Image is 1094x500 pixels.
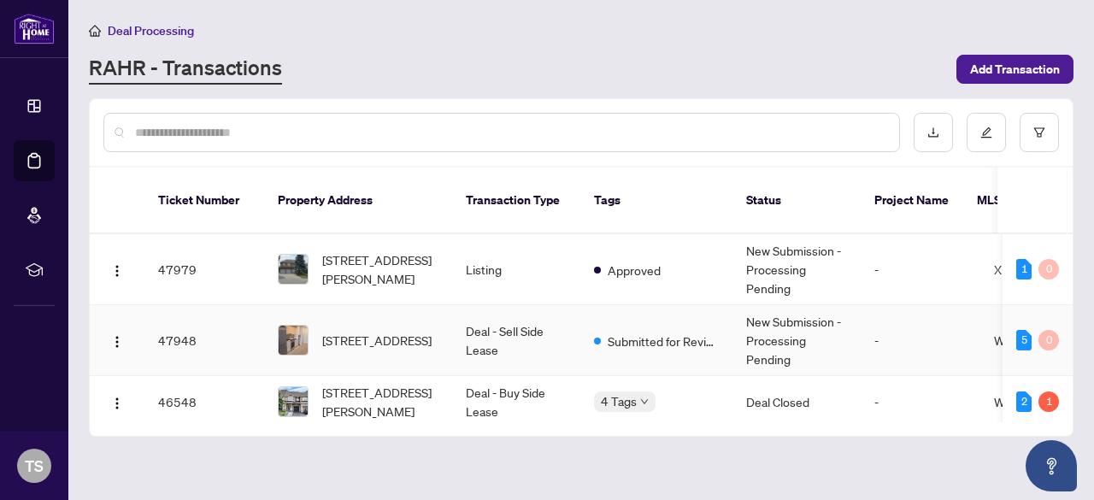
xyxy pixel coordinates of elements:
[144,234,264,305] td: 47979
[732,168,861,234] th: Status
[144,305,264,376] td: 47948
[452,168,580,234] th: Transaction Type
[279,326,308,355] img: thumbnail-img
[861,234,980,305] td: -
[963,168,1066,234] th: MLS #
[452,234,580,305] td: Listing
[967,113,1006,152] button: edit
[956,55,1073,84] button: Add Transaction
[144,376,264,428] td: 46548
[927,126,939,138] span: download
[14,13,55,44] img: logo
[914,113,953,152] button: download
[994,332,1067,348] span: W12249020
[110,335,124,349] img: Logo
[1016,259,1032,279] div: 1
[861,305,980,376] td: -
[103,326,131,354] button: Logo
[25,454,44,478] span: TS
[110,397,124,410] img: Logo
[108,23,194,38] span: Deal Processing
[861,168,963,234] th: Project Name
[89,54,282,85] a: RAHR - Transactions
[1038,330,1059,350] div: 0
[608,332,719,350] span: Submitted for Review
[970,56,1060,83] span: Add Transaction
[103,256,131,283] button: Logo
[110,264,124,278] img: Logo
[144,168,264,234] th: Ticket Number
[994,262,1063,277] span: X12336052
[861,376,980,428] td: -
[1016,391,1032,412] div: 2
[640,397,649,406] span: down
[1026,440,1077,491] button: Open asap
[580,168,732,234] th: Tags
[1020,113,1059,152] button: filter
[601,391,637,411] span: 4 Tags
[1038,259,1059,279] div: 0
[89,25,101,37] span: home
[732,376,861,428] td: Deal Closed
[452,305,580,376] td: Deal - Sell Side Lease
[1016,330,1032,350] div: 5
[103,388,131,415] button: Logo
[322,331,432,350] span: [STREET_ADDRESS]
[279,387,308,416] img: thumbnail-img
[1038,391,1059,412] div: 1
[322,250,438,288] span: [STREET_ADDRESS][PERSON_NAME]
[264,168,452,234] th: Property Address
[980,126,992,138] span: edit
[1033,126,1045,138] span: filter
[732,305,861,376] td: New Submission - Processing Pending
[732,234,861,305] td: New Submission - Processing Pending
[322,383,438,421] span: [STREET_ADDRESS][PERSON_NAME]
[279,255,308,284] img: thumbnail-img
[608,261,661,279] span: Approved
[452,376,580,428] td: Deal - Buy Side Lease
[994,394,1067,409] span: W12238651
